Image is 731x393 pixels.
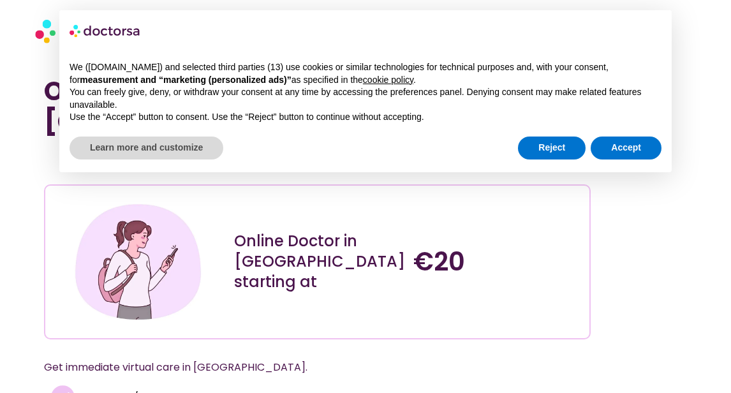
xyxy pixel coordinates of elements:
img: logo [70,20,141,41]
h1: Online Doctor Near Me [GEOGRAPHIC_DATA] [44,76,591,137]
img: Illustration depicting a young woman in a casual outfit, engaged with her smartphone. She has a p... [71,195,205,329]
p: Use the “Accept” button to consent. Use the “Reject” button to continue without accepting. [70,111,661,124]
h4: €20 [413,246,580,277]
button: Reject [518,137,586,159]
strong: measurement and “marketing (personalized ads)” [80,75,291,85]
p: You can freely give, deny, or withdraw your consent at any time by accessing the preferences pane... [70,86,661,111]
div: Online Doctor in [GEOGRAPHIC_DATA] starting at [234,231,401,292]
p: Get immediate virtual care in [GEOGRAPHIC_DATA]. [44,359,560,376]
button: Accept [591,137,661,159]
a: cookie policy [363,75,413,85]
p: We ([DOMAIN_NAME]) and selected third parties (13) use cookies or similar technologies for techni... [70,61,661,86]
button: Learn more and customize [70,137,223,159]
